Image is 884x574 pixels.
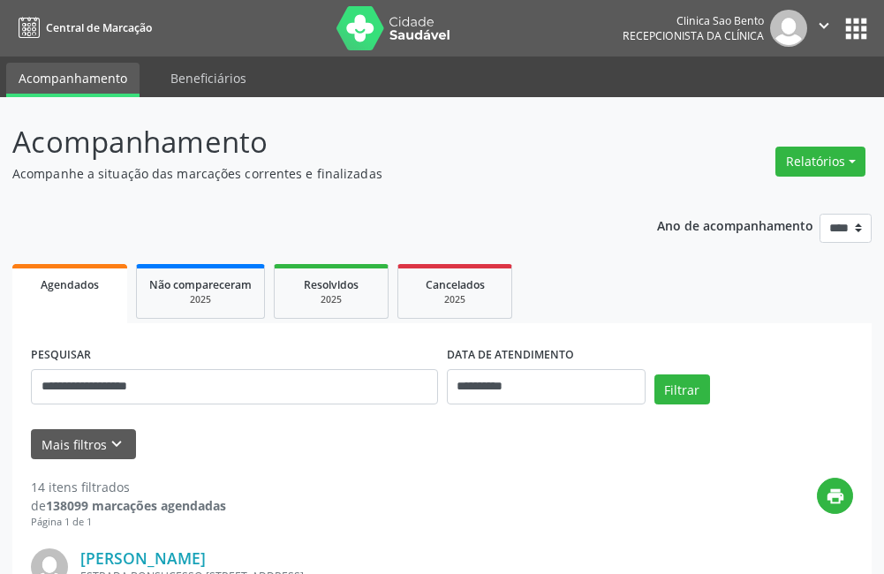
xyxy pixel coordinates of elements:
[411,293,499,306] div: 2025
[31,515,226,530] div: Página 1 de 1
[31,342,91,369] label: PESQUISAR
[814,16,834,35] i: 
[770,10,807,47] img: img
[657,214,813,236] p: Ano de acompanhamento
[158,63,259,94] a: Beneficiários
[775,147,865,177] button: Relatórios
[6,63,140,97] a: Acompanhamento
[826,487,845,506] i: print
[654,374,710,404] button: Filtrar
[80,548,206,568] a: [PERSON_NAME]
[817,478,853,514] button: print
[12,13,152,42] a: Central de Marcação
[149,293,252,306] div: 2025
[46,20,152,35] span: Central de Marcação
[304,277,359,292] span: Resolvidos
[447,342,574,369] label: DATA DE ATENDIMENTO
[46,497,226,514] strong: 138099 marcações agendadas
[41,277,99,292] span: Agendados
[287,293,375,306] div: 2025
[623,13,764,28] div: Clinica Sao Bento
[807,10,841,47] button: 
[31,496,226,515] div: de
[107,434,126,454] i: keyboard_arrow_down
[426,277,485,292] span: Cancelados
[12,164,614,183] p: Acompanhe a situação das marcações correntes e finalizadas
[841,13,872,44] button: apps
[12,120,614,164] p: Acompanhamento
[31,478,226,496] div: 14 itens filtrados
[149,277,252,292] span: Não compareceram
[623,28,764,43] span: Recepcionista da clínica
[31,429,136,460] button: Mais filtroskeyboard_arrow_down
